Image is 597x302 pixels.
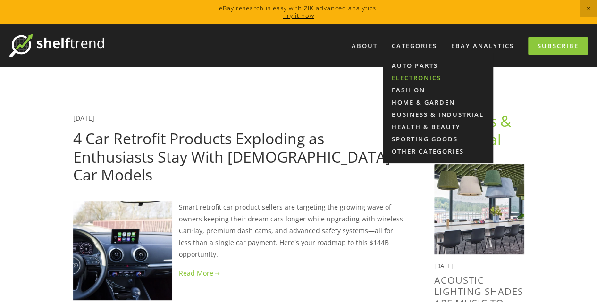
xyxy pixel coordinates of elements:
a: Auto Parts [383,59,493,72]
a: Fashion [383,84,493,96]
a: 4 Car Retrofit Products Exploding as Enthusiasts Stay With [DEMOGRAPHIC_DATA] Car Models [73,128,390,185]
a: Business & Industrial [383,108,493,121]
a: Electronics [383,72,493,84]
p: Smart retrofit car product sellers are targeting the growing wave of owners keeping their dream c... [73,201,404,261]
a: Other Categories [383,145,493,157]
a: About [345,38,384,54]
a: [DATE] [73,114,94,122]
a: Health & Beauty [383,121,493,133]
div: Categories [386,38,443,54]
a: eBay Analytics [445,38,520,54]
a: Home & Garden [383,96,493,108]
img: 4 Car Retrofit Products Exploding as Enthusiasts Stay With 8+ Year Old Car Models [73,201,172,300]
a: Sporting Goods [383,133,493,145]
a: Try it now [283,11,314,20]
img: Acoustic Lighting Shades Are Music to Sellers' Ears [434,164,524,254]
time: [DATE] [434,261,453,270]
img: ShelfTrend [9,34,104,57]
a: Subscribe [528,37,588,55]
